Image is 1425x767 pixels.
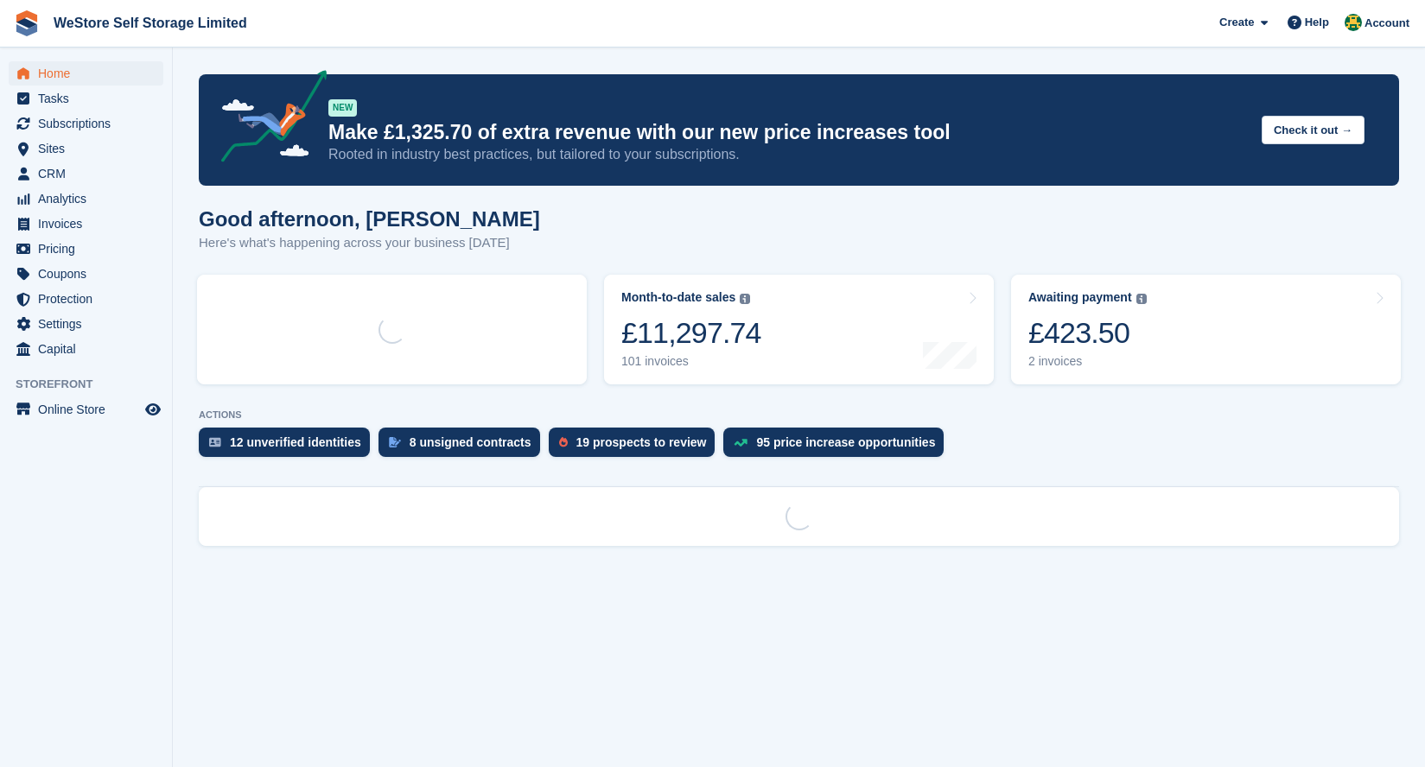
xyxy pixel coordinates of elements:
a: Awaiting payment £423.50 2 invoices [1011,275,1401,384]
a: menu [9,287,163,311]
span: Account [1365,15,1409,32]
a: menu [9,136,163,161]
img: James Buffoni [1345,14,1362,31]
button: Check it out → [1262,116,1365,144]
img: contract_signature_icon-13c848040528278c33f63329250d36e43548de30e8caae1d1a13099fd9432cc5.svg [389,437,401,447]
a: Preview store [143,399,163,420]
div: 101 invoices [621,354,761,369]
a: 19 prospects to review [549,428,724,466]
div: 12 unverified identities [230,435,361,449]
a: menu [9,162,163,186]
h1: Good afternoon, [PERSON_NAME] [199,207,540,231]
div: 95 price increase opportunities [756,435,935,449]
span: Storefront [16,376,172,393]
span: Pricing [38,237,142,261]
span: Subscriptions [38,111,142,136]
a: menu [9,187,163,211]
div: Awaiting payment [1028,290,1132,305]
img: icon-info-grey-7440780725fd019a000dd9b08b2336e03edf1995a4989e88bcd33f0948082b44.svg [740,294,750,304]
span: Analytics [38,187,142,211]
a: 8 unsigned contracts [379,428,549,466]
a: 12 unverified identities [199,428,379,466]
span: CRM [38,162,142,186]
img: stora-icon-8386f47178a22dfd0bd8f6a31ec36ba5ce8667c1dd55bd0f319d3a0aa187defe.svg [14,10,40,36]
a: menu [9,312,163,336]
a: menu [9,262,163,286]
span: Sites [38,136,142,161]
div: 19 prospects to review [576,435,707,449]
a: 95 price increase opportunities [723,428,952,466]
a: menu [9,212,163,236]
a: menu [9,337,163,361]
div: NEW [328,99,357,117]
a: menu [9,397,163,422]
span: Create [1219,14,1254,31]
img: icon-info-grey-7440780725fd019a000dd9b08b2336e03edf1995a4989e88bcd33f0948082b44.svg [1136,294,1147,304]
div: 8 unsigned contracts [410,435,531,449]
span: Coupons [38,262,142,286]
div: 2 invoices [1028,354,1147,369]
span: Help [1305,14,1329,31]
p: Make £1,325.70 of extra revenue with our new price increases tool [328,120,1248,145]
span: Capital [38,337,142,361]
a: menu [9,111,163,136]
img: price-adjustments-announcement-icon-8257ccfd72463d97f412b2fc003d46551f7dbcb40ab6d574587a9cd5c0d94... [207,70,328,168]
p: ACTIONS [199,409,1399,421]
a: WeStore Self Storage Limited [47,9,254,37]
img: prospect-51fa495bee0391a8d652442698ab0144808aea92771e9ea1ae160a38d050c398.svg [559,437,568,447]
a: Month-to-date sales £11,297.74 101 invoices [604,275,994,384]
span: Tasks [38,86,142,111]
a: menu [9,61,163,86]
p: Rooted in industry best practices, but tailored to your subscriptions. [328,145,1248,164]
span: Settings [38,312,142,336]
div: £423.50 [1028,315,1147,351]
span: Invoices [38,212,142,236]
p: Here's what's happening across your business [DATE] [199,233,540,253]
a: menu [9,237,163,261]
span: Home [38,61,142,86]
img: price_increase_opportunities-93ffe204e8149a01c8c9dc8f82e8f89637d9d84a8eef4429ea346261dce0b2c0.svg [734,439,747,447]
div: £11,297.74 [621,315,761,351]
a: menu [9,86,163,111]
img: verify_identity-adf6edd0f0f0b5bbfe63781bf79b02c33cf7c696d77639b501bdc392416b5a36.svg [209,437,221,447]
span: Protection [38,287,142,311]
span: Online Store [38,397,142,422]
div: Month-to-date sales [621,290,735,305]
